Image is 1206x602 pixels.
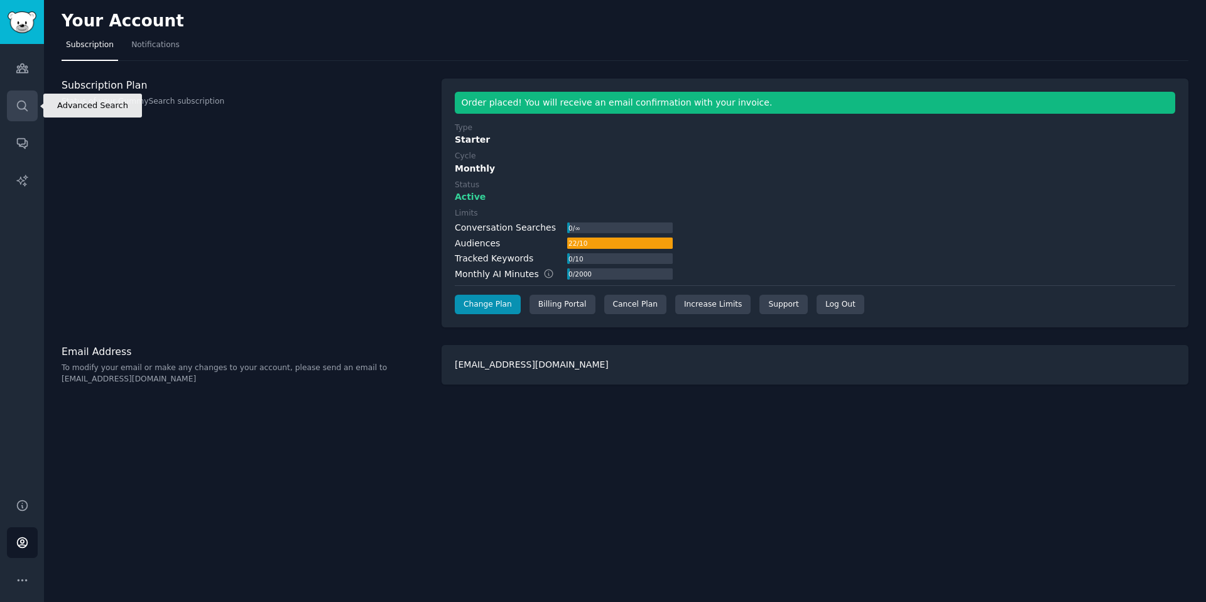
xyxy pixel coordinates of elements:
[455,237,500,250] div: Audiences
[66,40,114,51] span: Subscription
[455,151,475,162] div: Cycle
[455,295,521,315] a: Change Plan
[455,123,472,134] div: Type
[675,295,751,315] a: Increase Limits
[455,252,533,265] div: Tracked Keywords
[8,11,36,33] img: GummySearch logo
[127,35,184,61] a: Notifications
[567,268,592,280] div: 0 / 2000
[817,295,864,315] div: Log Out
[455,92,1175,114] div: Order placed! You will receive an email confirmation with your invoice.
[455,180,479,191] div: Status
[759,295,807,315] a: Support
[455,133,1175,146] div: Starter
[62,35,118,61] a: Subscription
[567,238,589,249] div: 22 / 10
[62,79,428,92] h3: Subscription Plan
[455,162,1175,175] div: Monthly
[442,345,1188,385] div: [EMAIL_ADDRESS][DOMAIN_NAME]
[62,11,184,31] h2: Your Account
[455,268,567,281] div: Monthly AI Minutes
[62,345,428,358] h3: Email Address
[567,222,581,234] div: 0 / ∞
[455,190,486,204] span: Active
[455,208,478,219] div: Limits
[62,96,428,107] p: Status of your GummySearch subscription
[62,363,428,385] p: To modify your email or make any changes to your account, please send an email to [EMAIL_ADDRESS]...
[604,295,666,315] div: Cancel Plan
[530,295,595,315] div: Billing Portal
[567,253,584,265] div: 0 / 10
[131,40,180,51] span: Notifications
[455,221,556,234] div: Conversation Searches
